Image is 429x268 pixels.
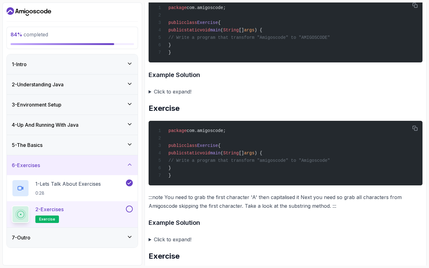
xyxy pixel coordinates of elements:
[168,43,171,48] span: }
[168,5,187,10] span: package
[184,151,199,156] span: static
[168,173,171,178] span: }
[168,28,184,33] span: public
[200,151,210,156] span: void
[12,101,61,108] h3: 3 - Environment Setup
[12,234,30,241] h3: 7 - Outro
[168,158,330,163] span: // Write a program that transform "amigoscode" to "Amigoscode"
[7,95,138,115] button: 3-Environment Setup
[12,161,40,169] h3: 6 - Exercises
[254,151,262,156] span: ) {
[168,20,184,25] span: public
[35,180,101,188] p: 1 - Lets Talk About Exercises
[12,141,42,149] h3: 5 - The Basics
[149,218,422,228] h3: Example Solution
[12,81,64,88] h3: 2 - Understanding Java
[168,50,171,55] span: }
[221,28,223,33] span: (
[244,151,255,156] span: args
[218,20,221,25] span: {
[184,143,197,148] span: class
[35,206,64,213] p: 2 - Exercises
[7,155,138,175] button: 6-Exercises
[149,70,422,80] h3: Example Solution
[221,151,223,156] span: (
[239,151,244,156] span: []
[7,228,138,248] button: 7-Outro
[149,103,422,113] h2: Exercise
[11,31,48,38] span: completed
[200,28,210,33] span: void
[149,193,422,210] p: :::note You need to grab the first character 'A' then capitalised it Next you need so grab all ch...
[244,28,255,33] span: args
[187,5,226,10] span: com.amigoscode;
[11,31,22,38] span: 84 %
[168,166,171,170] span: }
[223,151,239,156] span: String
[239,28,244,33] span: []
[184,28,199,33] span: static
[35,190,101,196] p: 0:28
[168,128,187,133] span: package
[7,75,138,94] button: 2-Understanding Java
[7,135,138,155] button: 5-The Basics
[168,143,184,148] span: public
[12,179,133,197] button: 1-Lets Talk About Exercises0:28
[197,20,218,25] span: Exercise
[210,28,221,33] span: main
[149,87,422,96] summary: Click to expand!
[12,121,78,129] h3: 4 - Up And Running With Java
[12,61,27,68] h3: 1 - Intro
[184,20,197,25] span: class
[218,143,221,148] span: {
[7,7,51,16] a: Dashboard
[149,235,422,244] summary: Click to expand!
[187,128,226,133] span: com.amigoscode;
[7,115,138,135] button: 4-Up And Running With Java
[223,28,239,33] span: String
[7,54,138,74] button: 1-Intro
[210,151,221,156] span: main
[197,143,218,148] span: Exercise
[254,28,262,33] span: ) {
[12,206,133,223] button: 2-Exercisesexercise
[168,35,330,40] span: // Write a program that transform "Amigoscode" to "AMIGOSCODE"
[149,251,422,261] h2: Exercise
[168,151,184,156] span: public
[39,217,55,222] span: exercise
